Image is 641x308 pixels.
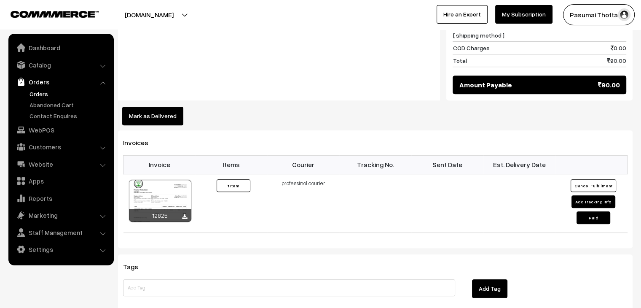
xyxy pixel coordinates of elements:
a: Contact Enquires [27,111,111,120]
th: Sent Date [411,155,483,174]
button: 1 Item [217,179,250,192]
button: [DOMAIN_NAME] [95,4,203,25]
span: Total [453,56,467,65]
a: Hire an Expert [437,5,488,24]
a: Dashboard [11,40,111,55]
a: Orders [27,89,111,98]
span: COD Charges [453,43,489,52]
span: Amount Payable [459,80,512,90]
span: 0.00 [611,43,626,52]
span: 90.00 [607,56,626,65]
button: Add Tag [472,279,507,298]
a: Settings [11,242,111,257]
span: Tags [123,262,148,271]
th: Tracking No. [339,155,411,174]
td: professinol courier [267,174,339,233]
span: 40.00 [607,22,626,40]
th: Invoice [123,155,196,174]
button: Pasumai Thotta… [563,4,635,25]
button: Paid [577,211,610,224]
span: 90.00 [598,80,620,90]
a: My Subscription [495,5,552,24]
a: Marketing [11,208,111,223]
img: user [618,8,630,21]
a: WebPOS [11,122,111,138]
a: Customers [11,139,111,154]
button: Add Tracking Info [571,195,615,208]
button: Cancel Fulfillment [571,179,616,192]
a: Orders [11,74,111,89]
input: Add Tag [123,279,455,296]
a: Apps [11,173,111,189]
span: Invoices [123,138,158,147]
a: Staff Management [11,225,111,240]
div: 12825 [129,209,191,222]
th: Items [195,155,267,174]
a: Website [11,157,111,172]
span: Shipping Charges [ shipping method ] [453,22,504,40]
a: Reports [11,191,111,206]
button: Mark as Delivered [122,107,183,125]
a: Abandoned Cart [27,100,111,109]
a: COMMMERCE [11,8,84,19]
a: Catalog [11,57,111,73]
th: Courier [267,155,339,174]
img: COMMMERCE [11,11,99,17]
th: Est. Delivery Date [483,155,555,174]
